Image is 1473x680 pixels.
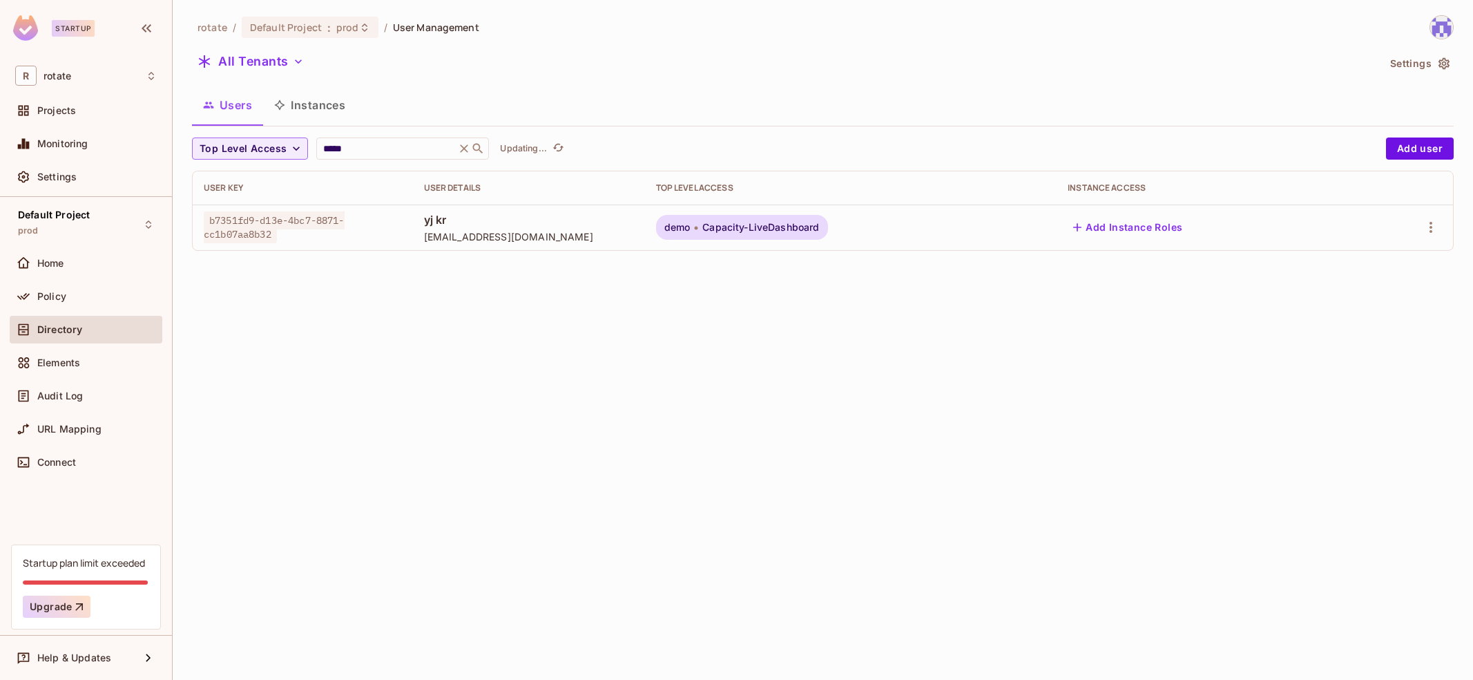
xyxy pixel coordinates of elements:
span: demo [664,222,691,233]
span: yj kr [424,212,634,227]
button: All Tenants [192,50,309,73]
div: Startup [52,20,95,37]
span: the active workspace [198,21,227,34]
button: refresh [550,140,566,157]
span: Projects [37,105,76,116]
span: Capacity-LiveDashboard [702,222,819,233]
button: Top Level Access [192,138,308,160]
span: [EMAIL_ADDRESS][DOMAIN_NAME] [424,230,634,243]
img: SReyMgAAAABJRU5ErkJggg== [13,15,38,41]
button: Add Instance Roles [1068,216,1188,238]
span: prod [18,225,39,236]
span: Help & Updates [37,652,111,663]
span: Elements [37,357,80,368]
span: Audit Log [37,390,83,402]
div: Instance Access [1068,182,1348,193]
button: Settings [1385,53,1454,75]
span: b7351fd9-d13e-4bc7-8871-cc1b07aa8b32 [204,211,345,243]
span: Workspace: rotate [44,70,71,82]
button: Add user [1386,138,1454,160]
span: User Management [393,21,479,34]
span: : [327,22,331,33]
p: Updating... [500,143,547,154]
div: User Details [424,182,634,193]
span: R [15,66,37,86]
span: Default Project [18,209,90,220]
span: prod [336,21,359,34]
span: Policy [37,291,66,302]
span: URL Mapping [37,424,102,435]
span: Settings [37,171,77,182]
span: Click to refresh data [547,140,566,157]
button: Upgrade [23,596,90,618]
li: / [233,21,236,34]
img: yoongjia@letsrotate.com [1430,16,1453,39]
button: Users [192,88,263,122]
span: Top Level Access [200,140,287,158]
span: Home [37,258,64,269]
span: Monitoring [37,138,88,149]
li: / [384,21,387,34]
button: Instances [263,88,356,122]
span: Connect [37,457,76,468]
div: Startup plan limit exceeded [23,556,145,569]
div: Top Level Access [656,182,1046,193]
span: refresh [552,142,564,155]
span: Directory [37,324,82,335]
span: Default Project [250,21,322,34]
div: User Key [204,182,402,193]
